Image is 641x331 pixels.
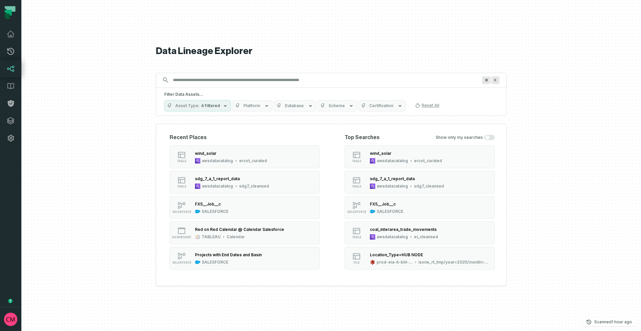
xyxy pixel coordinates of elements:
[4,313,17,326] img: avatar of Collin Marsden
[491,76,499,84] span: Press ⌘ + K to focus the search bar
[7,298,13,304] div: Tooltip anchor
[156,45,506,57] h1: Data Lineage Explorer
[612,319,632,324] relative-time: Oct 6, 2025, 10:01 AM MDT
[582,318,636,326] button: Scanned[DATE] 10:01:38 AM
[594,319,632,325] p: Scanned
[482,76,491,84] span: Press ⌘ + K to focus the search bar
